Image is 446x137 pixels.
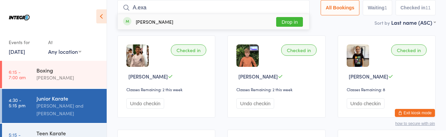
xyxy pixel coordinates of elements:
[238,73,278,80] span: [PERSON_NAME]
[36,102,101,117] div: [PERSON_NAME] and [PERSON_NAME]
[171,44,206,56] div: Checked in
[9,37,41,48] div: Events for
[9,97,25,108] time: 4:30 - 5:15 pm
[126,98,164,109] button: Undo checkin
[36,129,101,137] div: Teen Karate
[391,19,436,26] div: Last name (ASC)
[391,44,427,56] div: Checked in
[2,89,107,123] a: 4:30 -5:15 pmJunior Karate[PERSON_NAME] and [PERSON_NAME]
[236,87,318,92] div: Classes Remaining: 2 this week
[236,44,259,67] img: image1750663338.png
[347,98,384,109] button: Undo checkin
[126,87,208,92] div: Classes Remaining: 2 this week
[36,95,101,102] div: Junior Karate
[136,19,173,24] div: [PERSON_NAME]
[374,19,390,26] label: Sort by
[347,87,429,92] div: Classes Remaining: 8
[349,73,388,80] span: [PERSON_NAME]
[36,66,101,74] div: Boxing
[425,5,431,10] div: 11
[281,44,317,56] div: Checked in
[2,61,107,88] a: 6:15 -7:00 amBoxing[PERSON_NAME]
[9,69,26,80] time: 6:15 - 7:00 am
[7,5,32,30] img: Integr8 Bentleigh
[9,48,25,55] a: [DATE]
[276,17,303,27] button: Drop in
[36,74,101,82] div: [PERSON_NAME]
[126,44,149,67] img: image1737760130.png
[395,109,435,117] button: Exit kiosk mode
[48,37,81,48] div: At
[395,121,435,126] button: how to secure with pin
[48,48,81,55] div: Any location
[128,73,168,80] span: [PERSON_NAME]
[347,44,369,67] img: image1738362559.png
[236,98,274,109] button: Undo checkin
[384,5,387,10] div: 1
